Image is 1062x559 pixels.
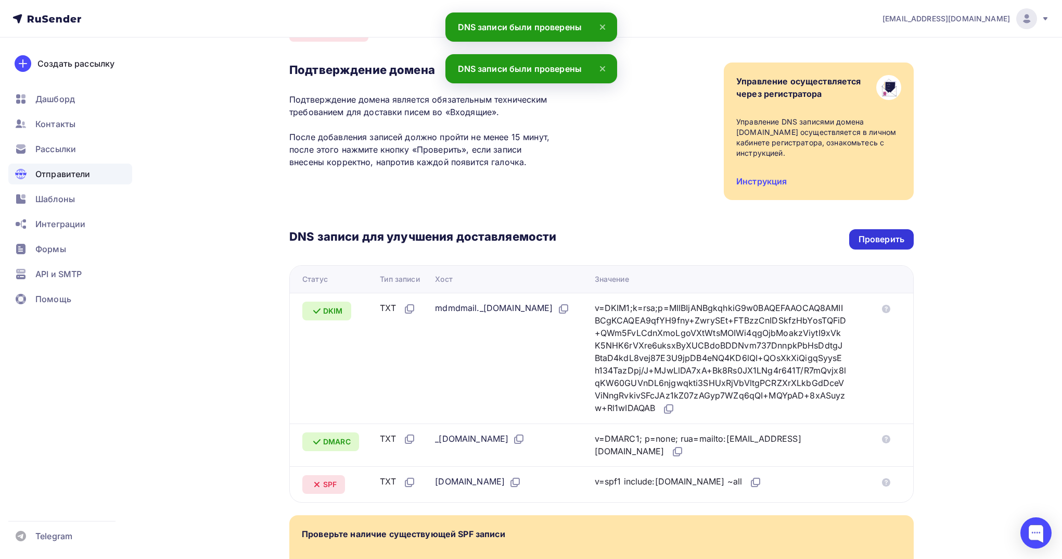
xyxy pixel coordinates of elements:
[323,306,343,316] span: DKIM
[8,239,132,259] a: Формы
[289,229,556,246] h3: DNS записи для улучшения доставляемости
[37,57,114,70] div: Создать рассылку
[380,475,415,489] div: TXT
[435,274,453,284] div: Хост
[35,218,85,230] span: Интеграции
[595,302,847,415] div: v=DKIM1;k=rsa;p=MIIBIjANBgkqhkiG9w0BAQEFAAOCAQ8AMIIBCgKCAQEA9qfYH9fny+ZwrySEt+FTBzzCnIDSkfzHbYosT...
[859,233,904,245] div: Проверить
[302,274,328,284] div: Статус
[736,75,861,100] div: Управление осуществляется через регистратора
[289,93,556,168] p: Подтверждение домена является обязательным техническим требованием для доставки писем во «Входящи...
[595,475,762,489] div: v=spf1 include:[DOMAIN_NAME] ~all
[882,14,1010,24] span: [EMAIL_ADDRESS][DOMAIN_NAME]
[35,143,76,155] span: Рассылки
[736,176,787,187] a: Инструкция
[380,274,419,284] div: Тип записи
[595,432,847,458] div: v=DMARC1; p=none; rua=mailto:[EMAIL_ADDRESS][DOMAIN_NAME]
[8,164,132,184] a: Отправители
[323,437,351,447] span: DMARC
[35,268,82,280] span: API и SMTP
[380,302,415,315] div: TXT
[302,528,505,540] div: Проверьте наличие существующей SPF записи
[35,168,91,180] span: Отправители
[35,93,75,105] span: Дашборд
[882,8,1050,29] a: [EMAIL_ADDRESS][DOMAIN_NAME]
[8,89,132,109] a: Дашборд
[435,432,525,446] div: _[DOMAIN_NAME]
[35,293,71,305] span: Помощь
[35,243,66,255] span: Формы
[736,117,901,158] div: Управление DNS записями домена [DOMAIN_NAME] осуществляется в личном кабинете регистратора, ознак...
[35,118,75,130] span: Контакты
[289,63,556,77] h3: Подтверждение домена
[35,193,75,205] span: Шаблоны
[435,302,569,315] div: mdmdmail._[DOMAIN_NAME]
[323,479,337,490] span: SPF
[435,475,521,489] div: [DOMAIN_NAME]
[380,432,415,446] div: TXT
[35,530,72,542] span: Telegram
[8,189,132,209] a: Шаблоны
[8,114,132,134] a: Контакты
[8,139,132,159] a: Рассылки
[595,274,629,284] div: Значение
